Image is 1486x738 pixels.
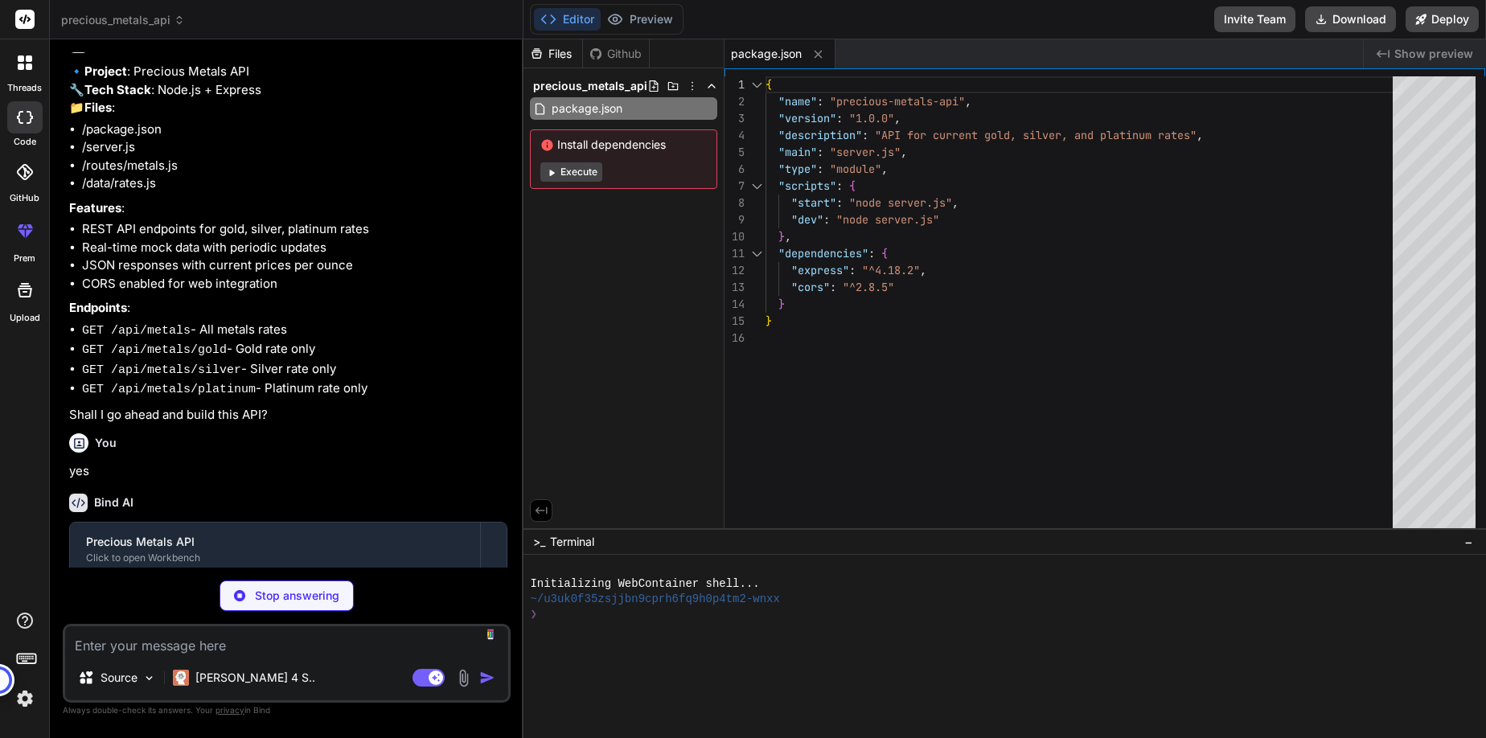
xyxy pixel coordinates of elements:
[791,280,830,294] span: "cors"
[778,94,817,109] span: "name"
[7,81,42,95] label: threads
[69,299,507,318] p: :
[791,263,849,277] span: "express"
[725,127,745,144] div: 4
[84,64,127,79] strong: Project
[836,195,843,210] span: :
[725,228,745,245] div: 10
[82,275,507,293] li: CORS enabled for web integration
[550,99,624,118] span: package.json
[82,343,227,357] code: GET /api/metals/gold
[95,435,117,451] h6: You
[530,576,759,592] span: Initializing WebContainer shell...
[849,111,894,125] span: "1.0.0"
[817,145,823,159] span: :
[817,162,823,176] span: :
[82,157,507,175] li: /routes/metals.js
[583,46,649,62] div: Github
[534,8,601,31] button: Editor
[778,297,785,311] span: }
[952,195,959,210] span: ,
[479,670,495,686] img: icon
[82,379,507,400] li: - Platinum rate only
[69,300,127,315] strong: Endpoints
[725,161,745,178] div: 6
[830,280,836,294] span: :
[836,111,843,125] span: :
[849,195,952,210] span: "node server.js"
[1394,46,1473,62] span: Show preview
[725,178,745,195] div: 7
[875,128,1197,142] span: "API for current gold, silver, and platinum rates"
[94,494,133,510] h6: Bind AI
[817,94,823,109] span: :
[1305,6,1396,32] button: Download
[725,110,745,127] div: 3
[173,670,189,686] img: Claude 4 Sonnet
[778,178,836,193] span: "scripts"
[1464,534,1473,550] span: −
[1461,529,1476,555] button: −
[69,200,121,215] strong: Features
[725,211,745,228] div: 9
[540,162,602,182] button: Execute
[530,607,536,622] span: ❯
[82,256,507,275] li: JSON responses with current prices per ounce
[69,199,507,218] p: :
[540,137,707,153] span: Install dependencies
[216,705,244,715] span: privacy
[830,162,881,176] span: "module"
[530,592,779,607] span: ~/u3uk0f35zsjjbn9cprh6fq9h0p4tm2-wnxx
[785,229,791,244] span: ,
[791,195,836,210] span: "start"
[82,363,241,377] code: GET /api/metals/silver
[881,246,888,260] span: {
[82,121,507,139] li: /package.json
[836,212,939,227] span: "node server.js"
[82,321,507,341] li: - All metals rates
[70,523,480,576] button: Precious Metals APIClick to open Workbench
[84,100,112,115] strong: Files
[725,144,745,161] div: 5
[82,340,507,360] li: - Gold rate only
[84,82,151,97] strong: Tech Stack
[1214,6,1295,32] button: Invite Team
[523,46,582,62] div: Files
[82,324,191,338] code: GET /api/metals
[454,669,473,687] img: attachment
[14,252,35,265] label: prem
[881,162,888,176] span: ,
[725,93,745,110] div: 2
[862,128,868,142] span: :
[778,229,785,244] span: }
[830,145,901,159] span: "server.js"
[601,8,679,31] button: Preview
[843,280,894,294] span: "^2.8.5"
[86,551,464,564] div: Click to open Workbench
[725,76,745,93] div: 1
[255,588,339,604] p: Stop answering
[82,220,507,239] li: REST API endpoints for gold, silver, platinum rates
[766,314,772,328] span: }
[791,212,823,227] span: "dev"
[82,360,507,380] li: - Silver rate only
[82,138,507,157] li: /server.js
[746,245,767,262] div: Click to collapse the range.
[11,685,39,712] img: settings
[725,195,745,211] div: 8
[63,703,511,718] p: Always double-check its answers. Your in Bind
[82,239,507,257] li: Real-time mock data with periodic updates
[69,406,507,424] p: Shall I go ahead and build this API?
[731,46,802,62] span: package.json
[101,670,138,686] p: Source
[965,94,971,109] span: ,
[849,263,856,277] span: :
[533,78,647,94] span: precious_metals_api
[725,279,745,296] div: 13
[766,77,772,92] span: {
[830,94,965,109] span: "precious-metals-api"
[868,246,875,260] span: :
[1197,128,1203,142] span: ,
[10,311,40,325] label: Upload
[778,128,862,142] span: "description"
